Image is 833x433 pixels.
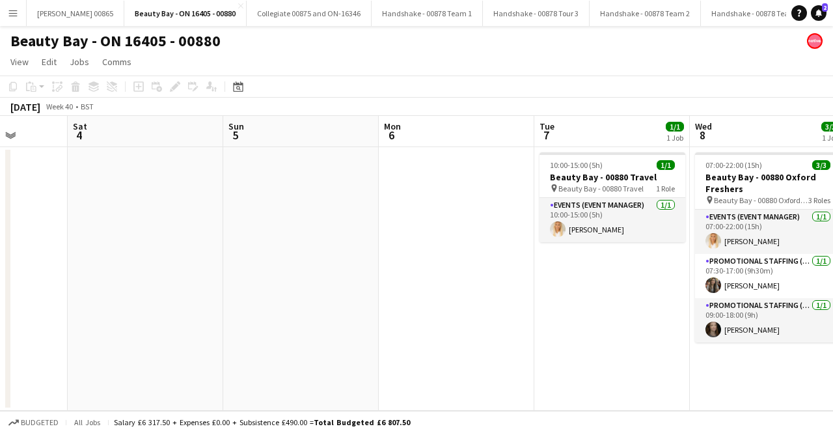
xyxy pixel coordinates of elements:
[124,1,247,26] button: Beauty Bay - ON 16405 - 00880
[43,102,75,111] span: Week 40
[714,195,808,205] span: Beauty Bay - 00880 Oxford Freshers
[666,133,683,143] div: 1 Job
[10,100,40,113] div: [DATE]
[21,418,59,427] span: Budgeted
[483,1,590,26] button: Handshake - 00878 Tour 3
[10,56,29,68] span: View
[808,195,830,205] span: 3 Roles
[81,102,94,111] div: BST
[539,198,685,242] app-card-role: Events (Event Manager)1/110:00-15:00 (5h)[PERSON_NAME]
[36,53,62,70] a: Edit
[539,171,685,183] h3: Beauty Bay - 00880 Travel
[70,56,89,68] span: Jobs
[693,128,712,143] span: 8
[550,160,603,170] span: 10:00-15:00 (5h)
[822,3,828,12] span: 2
[73,120,87,132] span: Sat
[71,128,87,143] span: 4
[558,184,644,193] span: Beauty Bay - 00880 Travel
[701,1,812,26] button: Handshake - 00878 Team 4
[590,1,701,26] button: Handshake - 00878 Team 2
[705,160,762,170] span: 07:00-22:00 (15h)
[666,122,684,132] span: 1/1
[72,417,103,427] span: All jobs
[10,31,221,51] h1: Beauty Bay - ON 16405 - 00880
[811,5,826,21] a: 2
[539,152,685,242] app-job-card: 10:00-15:00 (5h)1/1Beauty Bay - 00880 Travel Beauty Bay - 00880 Travel1 RoleEvents (Event Manager...
[695,120,712,132] span: Wed
[114,417,410,427] div: Salary £6 317.50 + Expenses £0.00 + Subsistence £490.00 =
[5,53,34,70] a: View
[27,1,124,26] button: [PERSON_NAME] 00865
[228,120,244,132] span: Sun
[64,53,94,70] a: Jobs
[657,160,675,170] span: 1/1
[812,160,830,170] span: 3/3
[226,128,244,143] span: 5
[538,128,554,143] span: 7
[656,184,675,193] span: 1 Role
[102,56,131,68] span: Comms
[807,33,823,49] app-user-avatar: native Staffing
[314,417,410,427] span: Total Budgeted £6 807.50
[97,53,137,70] a: Comms
[247,1,372,26] button: Collegiate 00875 and ON-16346
[384,120,401,132] span: Mon
[372,1,483,26] button: Handshake - 00878 Team 1
[42,56,57,68] span: Edit
[539,120,554,132] span: Tue
[382,128,401,143] span: 6
[7,415,61,430] button: Budgeted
